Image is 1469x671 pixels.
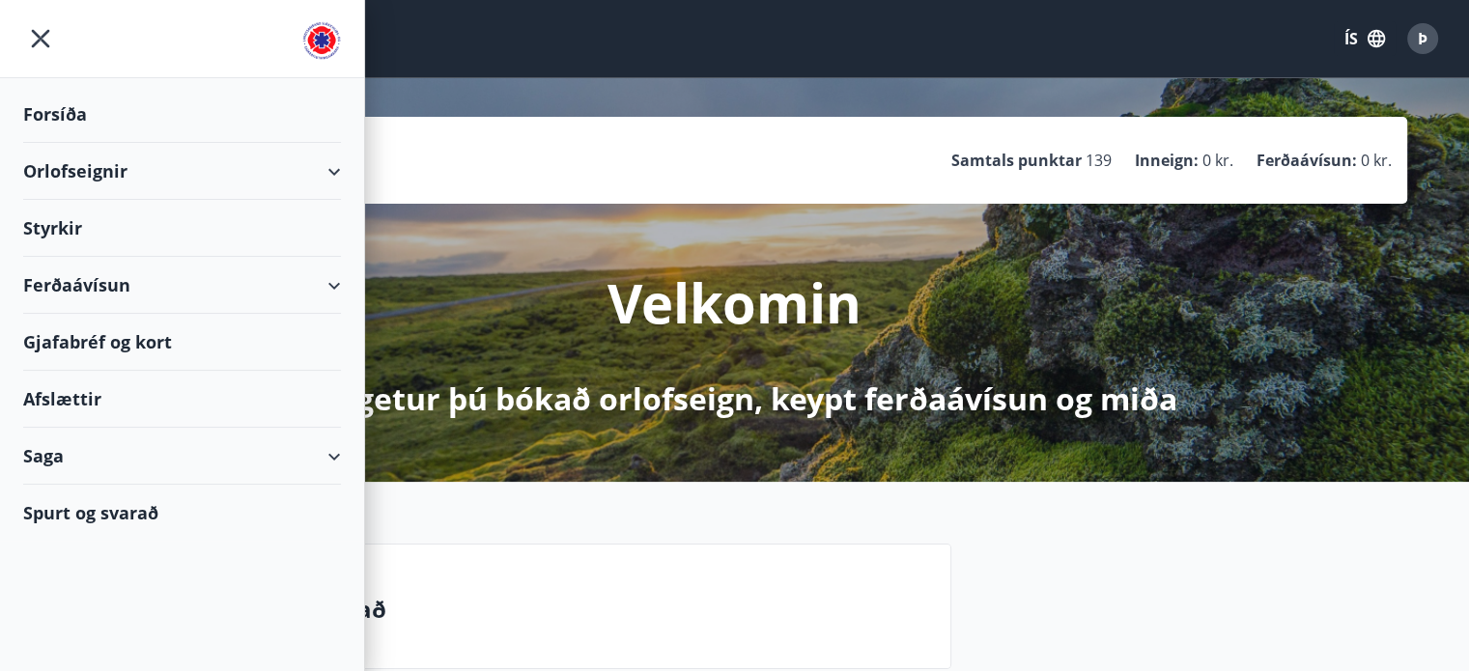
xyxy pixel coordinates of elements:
[951,150,1082,171] p: Samtals punktar
[23,21,58,56] button: menu
[23,257,341,314] div: Ferðaávísun
[23,143,341,200] div: Orlofseignir
[1257,150,1357,171] p: Ferðaávísun :
[302,21,341,60] img: union_logo
[607,266,862,339] p: Velkomin
[1418,28,1427,49] span: Þ
[23,428,341,485] div: Saga
[1086,150,1112,171] span: 139
[23,485,341,541] div: Spurt og svarað
[1202,150,1233,171] span: 0 kr.
[23,86,341,143] div: Forsíða
[1334,21,1396,56] button: ÍS
[1399,15,1446,62] button: Þ
[23,200,341,257] div: Styrkir
[293,377,1177,420] p: Hér getur þú bókað orlofseign, keypt ferðaávísun og miða
[1135,150,1199,171] p: Inneign :
[23,314,341,371] div: Gjafabréf og kort
[23,371,341,428] div: Afslættir
[1361,150,1392,171] span: 0 kr.
[205,593,935,626] p: Spurt og svarað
